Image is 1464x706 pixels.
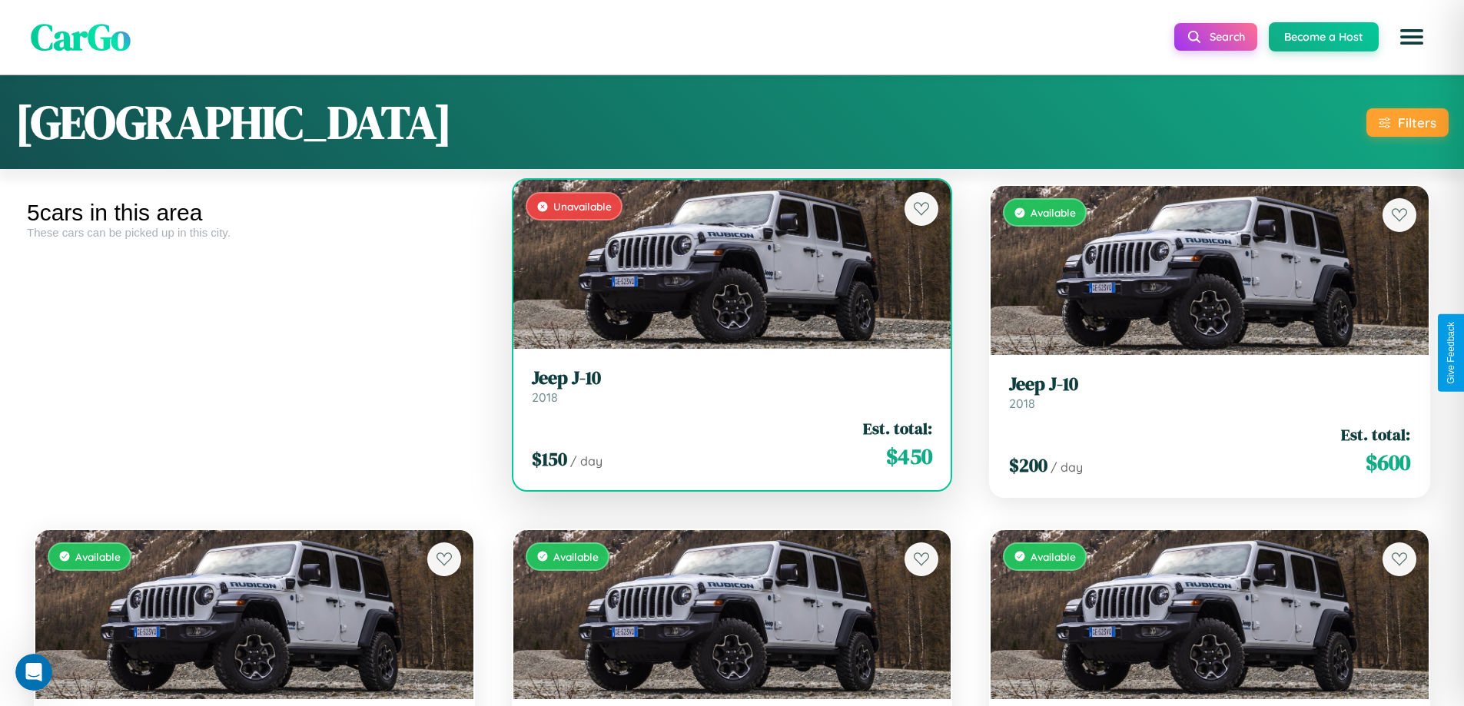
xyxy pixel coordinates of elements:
iframe: Intercom live chat [15,654,52,691]
button: Filters [1366,108,1449,137]
span: $ 600 [1366,447,1410,478]
a: Jeep J-102018 [1009,373,1410,411]
span: / day [1051,459,1083,475]
span: $ 450 [886,441,932,472]
button: Become a Host [1269,22,1379,51]
div: Filters [1398,114,1436,131]
button: Search [1174,23,1257,51]
a: Jeep J-102018 [532,367,933,405]
div: 5 cars in this area [27,200,482,226]
span: 2018 [532,389,558,405]
h1: [GEOGRAPHIC_DATA] [15,91,452,154]
span: Available [1031,206,1076,219]
button: Open menu [1390,15,1433,58]
span: Search [1210,30,1245,44]
div: Give Feedback [1446,322,1456,384]
span: CarGo [31,12,131,62]
span: $ 200 [1009,452,1047,478]
h3: Jeep J-10 [1009,373,1410,396]
span: 2018 [1009,396,1035,411]
h3: Jeep J-10 [532,367,933,389]
span: Est. total: [863,417,932,439]
div: These cars can be picked up in this city. [27,226,482,239]
span: Available [1031,550,1076,563]
span: / day [570,453,603,469]
span: Available [553,550,599,563]
span: Available [75,550,121,563]
span: Unavailable [553,200,612,213]
span: $ 150 [532,446,567,472]
span: Est. total: [1341,423,1410,446]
